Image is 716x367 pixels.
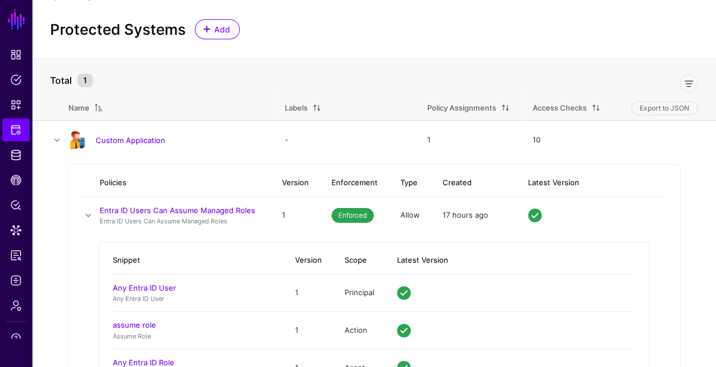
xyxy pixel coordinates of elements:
td: Principal [333,274,386,312]
a: Policies [2,68,30,91]
a: Data Lens [2,219,30,242]
a: Dashboard [2,43,30,66]
span: CAEP Hub [10,174,22,186]
strong: Total [50,75,72,86]
a: SGNL [7,7,26,32]
td: Allow [389,197,431,234]
span: Logs [10,275,22,286]
a: Custom Application [96,136,165,145]
td: - [273,121,416,160]
td: 1 [271,197,320,234]
a: Logs [2,269,30,292]
div: Name [68,103,89,114]
img: svg+xml;base64,PHN2ZyB3aWR0aD0iOTgiIGhlaWdodD0iMTIyIiB2aWV3Qm94PSIwIDAgOTggMTIyIiBmaWxsPSJub25lIi... [68,131,87,149]
a: CAEP Hub [2,169,30,191]
th: Created [431,169,517,197]
div: 10 [533,134,698,146]
th: Latest Version [386,247,635,274]
td: 1 [284,312,333,349]
small: 1 [77,74,93,87]
div: Policy Assignments [427,103,496,114]
td: 1 [284,274,333,312]
span: Data Lens [10,225,22,236]
span: Add [213,23,232,35]
th: Scope [333,247,386,274]
a: Policy Lens [2,194,30,217]
th: Enforcement [320,169,389,197]
span: Policy Lens [10,199,22,211]
a: assume role [113,320,156,329]
a: Entra ID Users Can Assume Managed Roles [100,206,255,215]
span: Reports [10,250,22,261]
span: Support [10,332,22,344]
div: Access Checks [533,103,587,114]
p: Assume Role [113,332,272,341]
span: Snippets [10,99,22,111]
th: Version [271,169,320,197]
span: Protected Systems [10,124,22,136]
h2: Protected Systems [50,21,186,38]
a: Any Entra ID Role [113,358,174,367]
td: Action [333,312,386,349]
th: Policies [100,169,271,197]
th: Latest Version [517,169,666,197]
a: Reports [2,244,30,267]
a: Admin [2,294,30,317]
a: Snippets [2,93,30,116]
span: Dashboard [10,49,22,60]
a: Any Entra ID User [113,283,176,292]
span: Enforced [332,208,374,223]
span: 17 hours ago [443,210,488,219]
span: Policies [10,74,22,85]
div: Labels [285,103,308,114]
span: Admin [10,300,22,311]
button: Export to JSON [631,101,698,115]
a: Add [195,19,240,39]
th: Snippet [113,247,284,274]
p: Any Entra ID User [113,294,272,304]
td: 1 [416,121,521,160]
a: Identity Data Fabric [2,144,30,166]
th: Type [389,169,431,197]
th: Version [284,247,333,274]
a: Protected Systems [2,119,30,141]
span: Identity Data Fabric [10,149,22,161]
p: Entra ID Users Can Assume Managed Roles [100,217,259,226]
